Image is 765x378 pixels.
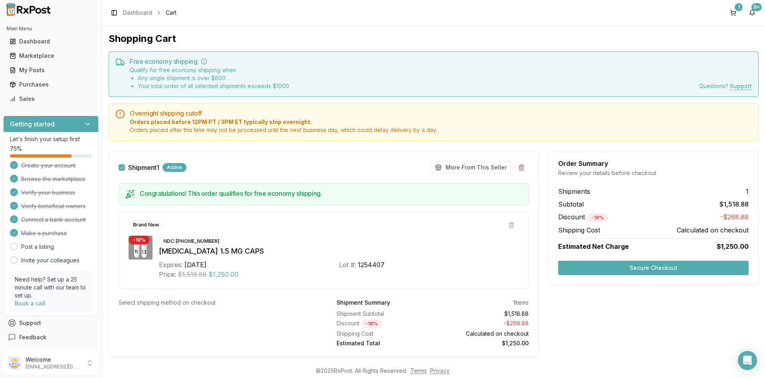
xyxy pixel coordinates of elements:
p: [EMAIL_ADDRESS][DOMAIN_NAME] [26,364,81,370]
span: Orders placed after this time may not be processed until the next business day, which could delay... [130,126,752,134]
a: Post a listing [21,243,54,251]
div: - $268.88 [436,319,529,328]
div: Shipping Cost [337,330,430,338]
div: 9+ [751,3,762,11]
div: Open Intercom Messenger [738,351,757,370]
div: - 18 % [129,236,150,244]
span: $1,518.88 [719,199,749,209]
button: More From This Seller [431,161,511,174]
div: Shipment Summary [337,299,390,307]
a: Marketplace [6,49,95,63]
h5: Overnight shipping cutoff [130,110,752,116]
a: Sales [6,92,95,106]
span: $1,518.88 [178,270,207,279]
span: $1,250.00 [208,270,238,279]
p: Let's finish your setup first! [10,135,92,143]
div: - 18 % [361,319,382,328]
button: Sales [3,93,99,105]
div: Expires: [159,260,183,270]
div: $1,518.88 [436,310,529,318]
span: Make a purchase [21,229,67,237]
button: 9+ [746,6,759,19]
a: Terms [410,367,427,374]
a: Dashboard [123,9,152,17]
span: Verify your business [21,189,75,197]
div: [DATE] [184,260,206,270]
h2: Main Menu [6,26,95,32]
nav: breadcrumb [123,9,176,17]
div: Purchases [10,81,92,89]
div: Brand New [129,220,163,229]
div: Review your details before checkout [558,169,749,177]
label: Shipment 1 [128,164,159,171]
div: Shipment Subtotal [337,310,430,318]
button: 1 [727,6,739,19]
h3: Getting started [10,119,55,129]
div: My Posts [10,66,92,74]
div: Price: [159,270,176,279]
a: Book a call [15,300,46,307]
a: Purchases [6,77,95,92]
span: Subtotal [558,199,584,209]
div: - 18 % [587,213,608,222]
div: Calculated on checkout [436,330,529,338]
div: NDC: [PHONE_NUMBER] [159,237,224,246]
li: Your total order of all selected shipments exceeds $ 1000 [138,82,289,90]
div: Lot #: [339,260,356,270]
span: Calculated on checkout [677,225,749,235]
div: Estimated Total [337,339,430,347]
div: Qualify for free economy shipping when [130,66,289,90]
img: Vraylar 1.5 MG CAPS [129,236,153,260]
span: Feedback [19,333,46,341]
div: Questions? [699,82,752,90]
a: Invite your colleagues [21,256,79,264]
div: $1,250.00 [436,339,529,347]
button: Secure Checkout [558,261,749,275]
a: Privacy [430,367,450,374]
span: $1,250.00 [717,242,749,251]
div: [MEDICAL_DATA] 1.5 MG CAPS [159,246,519,257]
div: Marketplace [10,52,92,60]
span: Cart [166,9,176,17]
a: Dashboard [6,34,95,49]
span: Estimated Net Charge [558,242,629,250]
span: -$268.88 [720,212,749,222]
div: Sales [10,95,92,103]
div: 1254407 [358,260,384,270]
img: RxPost Logo [3,3,54,16]
p: Need help? Set up a 25 minute call with our team to set up. [15,276,87,299]
div: Select shipping method on checkout [119,299,311,307]
span: 75 % [10,145,22,153]
img: User avatar [8,356,21,369]
button: Feedback [3,330,99,345]
div: Discount [337,319,430,328]
button: Dashboard [3,35,99,48]
div: Order Summary [558,160,749,167]
button: My Posts [3,64,99,77]
span: Connect a bank account [21,216,86,224]
div: 1 items [513,299,529,307]
div: Active [163,163,186,172]
span: Shipping Cost [558,225,600,235]
span: Create your account [21,161,75,169]
span: Orders placed before 12PM PT / 3PM ET typically ship overnight. [130,118,752,126]
p: Welcome [26,356,81,364]
span: Shipments [558,187,590,196]
h5: Free economy shipping [130,58,752,65]
button: Purchases [3,78,99,91]
span: Verify beneficial owners [21,202,85,210]
span: Browse the marketplace [21,175,85,183]
span: Discount [558,213,608,221]
h1: Shopping Cart [109,32,759,45]
div: 1 [735,3,743,11]
li: Any single shipment is over $ 800 [138,74,289,82]
div: Dashboard [10,37,92,45]
a: My Posts [6,63,95,77]
h5: Congratulations! This order qualifies for free economy shipping. [140,190,522,197]
button: Marketplace [3,49,99,62]
span: 1 [746,187,749,196]
button: Support [3,316,99,330]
